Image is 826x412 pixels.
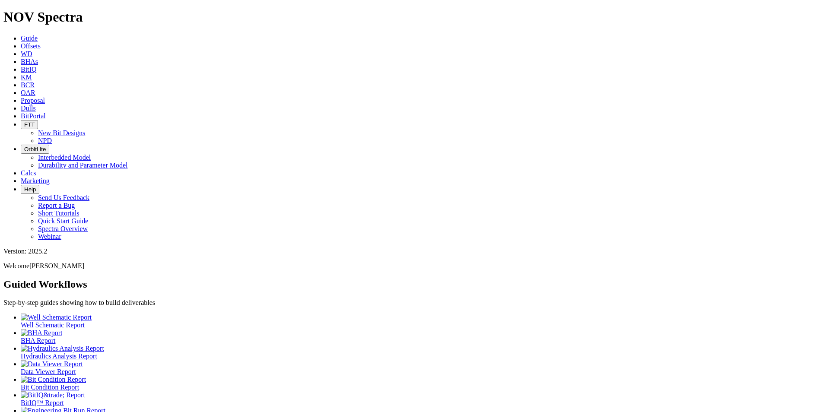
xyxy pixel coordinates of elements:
[38,129,85,136] a: New Bit Designs
[21,337,55,344] span: BHA Report
[38,233,61,240] a: Webinar
[21,169,36,177] a: Calcs
[21,145,49,154] button: OrbitLite
[21,352,97,360] span: Hydraulics Analysis Report
[3,9,823,25] h1: NOV Spectra
[29,262,84,269] span: [PERSON_NAME]
[38,225,88,232] a: Spectra Overview
[21,368,76,375] span: Data Viewer Report
[21,391,85,399] img: BitIQ&trade; Report
[21,177,50,184] a: Marketing
[3,299,823,307] p: Step-by-step guides showing how to build deliverables
[21,314,92,321] img: Well Schematic Report
[21,35,38,42] a: Guide
[21,105,36,112] a: Dulls
[21,89,35,96] a: OAR
[38,202,75,209] a: Report a Bug
[21,58,38,65] a: BHAs
[38,137,52,144] a: NPD
[38,154,91,161] a: Interbedded Model
[38,217,88,225] a: Quick Start Guide
[24,121,35,128] span: FTT
[3,279,823,290] h2: Guided Workflows
[21,185,39,194] button: Help
[38,162,128,169] a: Durability and Parameter Model
[21,399,64,406] span: BitIQ™ Report
[3,247,823,255] div: Version: 2025.2
[3,262,823,270] p: Welcome
[21,383,79,391] span: Bit Condition Report
[21,81,35,89] a: BCR
[21,376,86,383] img: Bit Condition Report
[24,146,46,152] span: OrbitLite
[21,329,62,337] img: BHA Report
[21,360,83,368] img: Data Viewer Report
[21,42,41,50] a: Offsets
[21,360,823,375] a: Data Viewer Report Data Viewer Report
[21,321,85,329] span: Well Schematic Report
[21,391,823,406] a: BitIQ&trade; Report BitIQ™ Report
[21,50,32,57] a: WD
[21,329,823,344] a: BHA Report BHA Report
[21,97,45,104] a: Proposal
[21,345,823,360] a: Hydraulics Analysis Report Hydraulics Analysis Report
[21,376,823,391] a: Bit Condition Report Bit Condition Report
[21,112,46,120] a: BitPortal
[21,314,823,329] a: Well Schematic Report Well Schematic Report
[24,186,36,193] span: Help
[21,66,36,73] a: BitIQ
[21,73,32,81] a: KM
[38,209,79,217] a: Short Tutorials
[21,120,38,129] button: FTT
[38,194,89,201] a: Send Us Feedback
[21,345,104,352] img: Hydraulics Analysis Report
